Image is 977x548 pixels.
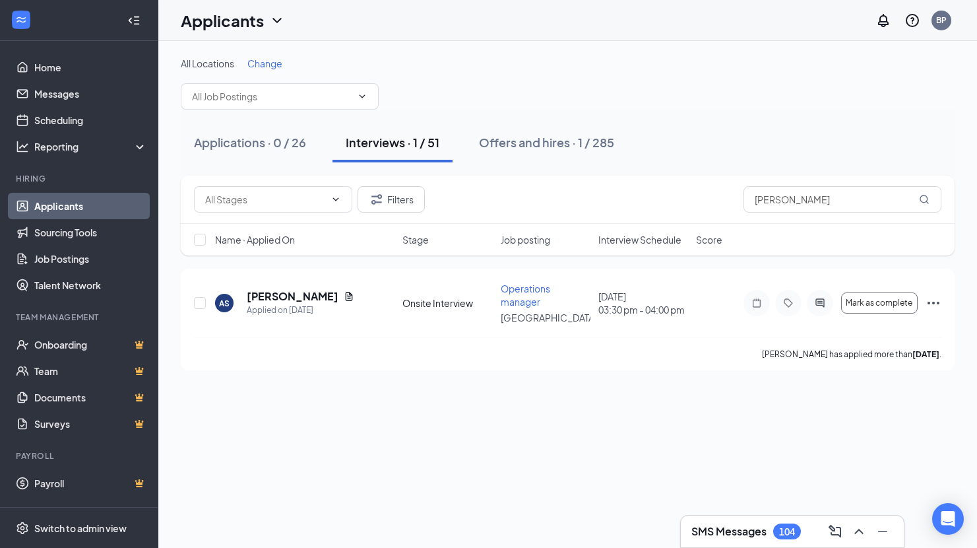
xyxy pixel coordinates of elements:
svg: Notifications [875,13,891,28]
a: Home [34,54,147,81]
div: AS [219,298,230,309]
input: Search in interviews [743,186,941,213]
svg: Filter [369,191,385,207]
svg: Ellipses [926,295,941,311]
svg: MagnifyingGlass [919,194,930,205]
span: All Locations [181,57,234,69]
svg: ChevronUp [851,524,867,539]
a: TeamCrown [34,358,147,384]
span: Stage [402,233,429,246]
div: Payroll [16,450,144,462]
span: 03:30 pm - 04:00 pm [598,303,688,316]
a: Job Postings [34,246,147,272]
span: Interview Schedule [598,233,681,246]
div: Applied on [DATE] [247,304,354,317]
div: Hiring [16,173,144,184]
h5: [PERSON_NAME] [247,289,338,304]
button: ChevronUp [848,521,869,542]
span: Mark as complete [846,298,912,308]
a: Scheduling [34,107,147,133]
a: SurveysCrown [34,411,147,437]
svg: Minimize [875,524,891,539]
svg: ChevronDown [269,13,285,28]
h1: Applicants [181,9,264,32]
a: Applicants [34,193,147,219]
a: Talent Network [34,272,147,298]
div: Applications · 0 / 26 [194,134,306,151]
button: ComposeMessage [825,521,846,542]
svg: WorkstreamLogo [15,13,28,26]
span: Job posting [501,233,550,246]
svg: Analysis [16,140,29,153]
button: Mark as complete [841,292,918,314]
div: BP [936,15,947,26]
svg: ChevronDown [357,91,367,102]
div: Onsite Interview [402,296,492,310]
span: Change [247,57,282,69]
input: All Job Postings [192,89,352,104]
button: Minimize [872,521,893,542]
h3: SMS Messages [691,524,767,539]
svg: ChevronDown [331,194,341,205]
div: [DATE] [598,290,688,316]
p: [PERSON_NAME] has applied more than . [762,349,941,360]
div: Interviews · 1 / 51 [346,134,439,151]
div: 104 [779,526,795,537]
input: All Stages [205,192,325,207]
div: Open Intercom Messenger [932,503,964,535]
svg: Note [749,298,765,308]
span: Operations manager [501,283,550,308]
svg: Tag [780,298,796,308]
div: Offers and hires · 1 / 285 [479,134,614,151]
svg: Document [344,291,354,302]
div: Team Management [16,312,144,323]
div: Switch to admin view [34,522,127,535]
span: Score [696,233,722,246]
a: DocumentsCrown [34,384,147,411]
svg: QuestionInfo [904,13,920,28]
button: Filter Filters [358,186,425,213]
a: PayrollCrown [34,470,147,497]
b: [DATE] [912,349,939,359]
a: Messages [34,81,147,107]
div: Reporting [34,140,148,153]
svg: Collapse [127,14,141,27]
a: OnboardingCrown [34,331,147,358]
svg: ComposeMessage [827,524,843,539]
p: [GEOGRAPHIC_DATA] [501,311,590,324]
span: Name · Applied On [215,233,295,246]
svg: ActiveChat [812,298,828,308]
a: Sourcing Tools [34,219,147,246]
svg: Settings [16,522,29,535]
